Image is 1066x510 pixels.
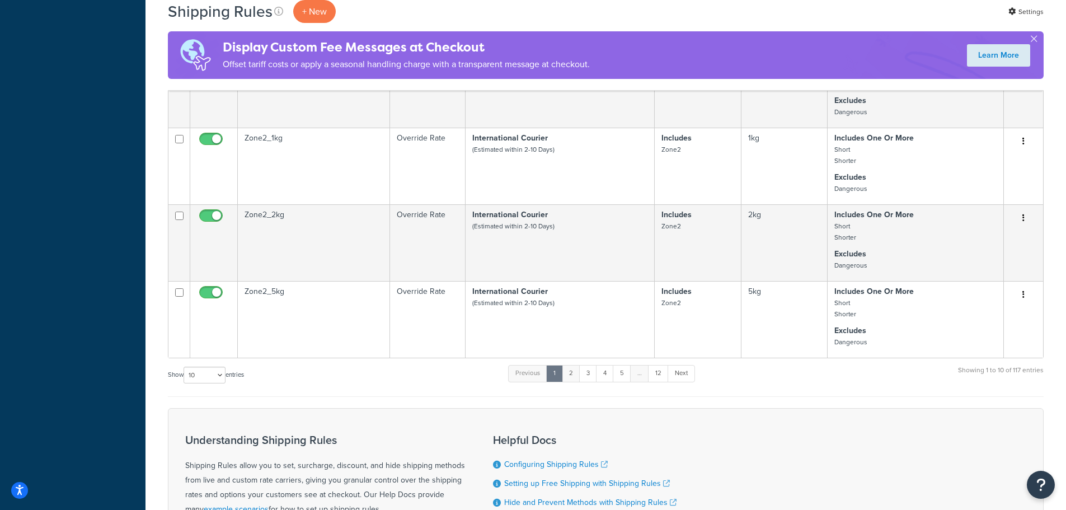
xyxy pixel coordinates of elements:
[472,132,548,144] strong: International Courier
[834,171,866,183] strong: Excludes
[834,144,856,166] small: Short Shorter
[472,144,555,155] small: (Estimated within 2-10 Days)
[472,298,555,308] small: (Estimated within 2-10 Days)
[504,458,608,470] a: Configuring Shipping Rules
[596,365,614,382] a: 4
[741,128,828,204] td: 1kg
[238,204,390,281] td: Zone2_2kg
[834,221,856,242] small: Short Shorter
[562,365,580,382] a: 2
[223,38,590,57] h4: Display Custom Fee Messages at Checkout
[834,325,866,336] strong: Excludes
[630,365,649,382] a: …
[1008,4,1044,20] a: Settings
[668,365,695,382] a: Next
[472,221,555,231] small: (Estimated within 2-10 Days)
[390,281,466,358] td: Override Rate
[741,204,828,281] td: 2kg
[493,434,677,446] h3: Helpful Docs
[661,298,681,308] small: Zone2
[741,281,828,358] td: 5kg
[472,286,548,297] strong: International Courier
[967,44,1030,67] a: Learn More
[185,434,465,446] h3: Understanding Shipping Rules
[834,107,867,117] small: Dangerous
[390,204,466,281] td: Override Rate
[834,286,914,297] strong: Includes One Or More
[184,367,226,383] select: Showentries
[958,364,1044,388] div: Showing 1 to 10 of 117 entries
[238,128,390,204] td: Zone2_1kg
[661,286,692,297] strong: Includes
[661,132,692,144] strong: Includes
[648,365,669,382] a: 12
[472,209,548,221] strong: International Courier
[834,95,866,106] strong: Excludes
[834,248,866,260] strong: Excludes
[504,497,677,508] a: Hide and Prevent Methods with Shipping Rules
[1027,471,1055,499] button: Open Resource Center
[238,281,390,358] td: Zone2_5kg
[613,365,631,382] a: 5
[168,1,273,22] h1: Shipping Rules
[168,31,223,79] img: duties-banner-06bc72dcb5fe05cb3f9472aba00be2ae8eb53ab6f0d8bb03d382ba314ac3c341.png
[223,57,590,72] p: Offset tariff costs or apply a seasonal handling charge with a transparent message at checkout.
[834,337,867,347] small: Dangerous
[834,132,914,144] strong: Includes One Or More
[546,365,563,382] a: 1
[834,260,867,270] small: Dangerous
[834,298,856,319] small: Short Shorter
[504,478,670,489] a: Setting up Free Shipping with Shipping Rules
[390,128,466,204] td: Override Rate
[834,184,867,194] small: Dangerous
[661,221,681,231] small: Zone2
[661,209,692,221] strong: Includes
[508,365,547,382] a: Previous
[168,367,244,383] label: Show entries
[579,365,597,382] a: 3
[834,209,914,221] strong: Includes One Or More
[661,144,681,155] small: Zone2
